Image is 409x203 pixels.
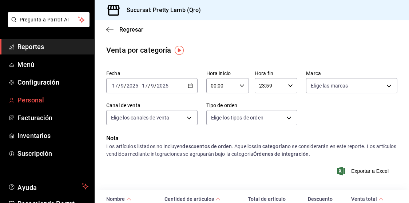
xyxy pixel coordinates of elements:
[139,83,141,89] span: -
[308,196,342,202] div: Descuento
[182,143,232,149] strong: descuentos de orden
[124,83,126,89] span: /
[151,83,154,89] input: --
[106,134,397,143] p: Nota
[20,16,78,24] span: Pregunta a Parrot AI
[106,71,198,76] label: Fecha
[311,82,348,89] span: Elige las marcas
[106,26,143,33] button: Regresar
[154,83,156,89] span: /
[17,149,88,158] span: Suscripción
[112,83,118,89] input: --
[111,114,169,121] span: Elige los canales de venta
[5,21,90,29] a: Pregunta a Parrot AI
[106,196,125,202] div: Nombre
[211,114,263,121] span: Elige los tipos de orden
[17,131,88,141] span: Inventarios
[17,95,88,105] span: Personal
[306,71,397,76] label: Marca
[106,143,397,158] div: Los artículos listados no incluyen . Aquellos no se considerarán en este reporte. Los artículos v...
[248,196,299,202] div: Total de artículo
[253,151,310,157] strong: Órdenes de integración.
[17,42,88,52] span: Reportes
[106,45,171,56] div: Venta por categoría
[175,46,184,55] img: Tooltip marker
[121,6,201,15] h3: Sucursal: Pretty Lamb (Qro)
[206,71,249,76] label: Hora inicio
[120,83,124,89] input: --
[17,77,88,87] span: Configuración
[118,83,120,89] span: /
[106,196,131,202] span: Nombre
[106,103,198,108] label: Canal de venta
[254,143,285,149] strong: sin categoría
[156,83,169,89] input: ----
[164,196,214,202] div: Cantidad de artículos
[126,83,139,89] input: ----
[8,12,90,27] button: Pregunta a Parrot AI
[339,167,389,175] button: Exportar a Excel
[17,113,88,123] span: Facturación
[142,83,148,89] input: --
[206,103,298,108] label: Tipo de orden
[351,196,384,202] span: Venta total
[17,182,79,191] span: Ayuda
[148,83,150,89] span: /
[119,26,143,33] span: Regresar
[164,196,221,202] span: Cantidad de artículos
[255,71,297,76] label: Hora fin
[351,196,377,202] div: Venta total
[17,60,88,69] span: Menú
